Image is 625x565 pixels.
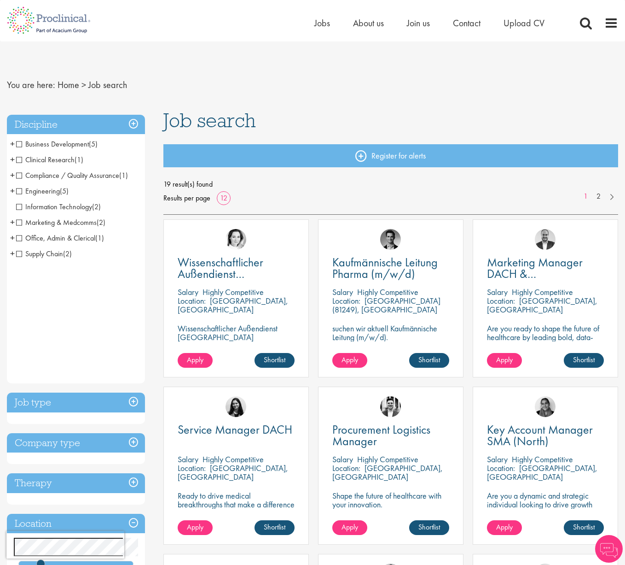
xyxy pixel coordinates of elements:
[332,463,360,473] span: Location:
[178,454,198,465] span: Salary
[187,522,203,532] span: Apply
[178,424,295,436] a: Service Manager DACH
[10,137,15,151] span: +
[357,454,418,465] p: Highly Competitive
[178,520,213,535] a: Apply
[10,247,15,260] span: +
[16,155,75,165] span: Clinical Research
[163,177,619,191] span: 19 result(s) found
[512,454,573,465] p: Highly Competitive
[178,287,198,297] span: Salary
[332,520,367,535] a: Apply
[332,254,438,282] span: Kaufmännische Leitung Pharma (m/w/d)
[332,454,353,465] span: Salary
[332,287,353,297] span: Salary
[487,424,604,447] a: Key Account Manager SMA (North)
[487,353,522,368] a: Apply
[380,229,401,250] a: Max Slevogt
[58,79,79,91] a: breadcrumb link
[119,171,128,180] span: (1)
[314,17,330,29] a: Jobs
[88,79,127,91] span: Job search
[203,287,264,297] p: Highly Competitive
[81,79,86,91] span: >
[332,353,367,368] a: Apply
[409,520,449,535] a: Shortlist
[332,424,449,447] a: Procurement Logistics Manager
[178,257,295,280] a: Wissenschaftlicher Außendienst [GEOGRAPHIC_DATA]
[7,514,145,534] h3: Location
[255,520,295,535] a: Shortlist
[341,355,358,365] span: Apply
[7,393,145,412] h3: Job type
[579,191,592,202] a: 1
[16,139,89,149] span: Business Development
[163,108,256,133] span: Job search
[487,491,604,526] p: Are you a dynamic and strategic individual looking to drive growth and build lasting partnerships...
[487,463,515,473] span: Location:
[453,17,480,29] a: Contact
[407,17,430,29] a: Join us
[7,115,145,135] h3: Discipline
[496,355,513,365] span: Apply
[487,520,522,535] a: Apply
[10,215,15,229] span: +
[332,491,449,509] p: Shape the future of healthcare with your innovation.
[487,254,598,293] span: Marketing Manager DACH & [GEOGRAPHIC_DATA]
[332,257,449,280] a: Kaufmännische Leitung Pharma (m/w/d)
[487,257,604,280] a: Marketing Manager DACH & [GEOGRAPHIC_DATA]
[95,233,104,243] span: (1)
[16,171,119,180] span: Compliance / Quality Assurance
[7,473,145,493] div: Therapy
[10,231,15,245] span: +
[178,422,292,437] span: Service Manager DACH
[226,229,246,250] img: Greta Prestel
[178,295,288,315] p: [GEOGRAPHIC_DATA], [GEOGRAPHIC_DATA]
[380,396,401,417] img: Edward Little
[16,218,105,227] span: Marketing & Medcomms
[503,17,544,29] a: Upload CV
[187,355,203,365] span: Apply
[89,139,98,149] span: (5)
[16,186,60,196] span: Engineering
[16,249,72,259] span: Supply Chain
[178,324,295,341] p: Wissenschaftlicher Außendienst [GEOGRAPHIC_DATA]
[226,396,246,417] img: Indre Stankeviciute
[10,168,15,182] span: +
[487,454,508,465] span: Salary
[487,287,508,297] span: Salary
[341,522,358,532] span: Apply
[487,463,597,482] p: [GEOGRAPHIC_DATA], [GEOGRAPHIC_DATA]
[16,155,83,165] span: Clinical Research
[595,535,623,563] img: Chatbot
[16,233,104,243] span: Office, Admin & Clerical
[178,463,288,482] p: [GEOGRAPHIC_DATA], [GEOGRAPHIC_DATA]
[178,254,289,293] span: Wissenschaftlicher Außendienst [GEOGRAPHIC_DATA]
[487,295,597,315] p: [GEOGRAPHIC_DATA], [GEOGRAPHIC_DATA]
[16,233,95,243] span: Office, Admin & Clerical
[16,202,101,212] span: Information Technology
[353,17,384,29] span: About us
[16,171,128,180] span: Compliance / Quality Assurance
[535,396,556,417] a: Anjali Parbhu
[255,353,295,368] a: Shortlist
[178,463,206,473] span: Location:
[217,193,231,203] a: 12
[535,229,556,250] img: Aitor Melia
[10,184,15,198] span: +
[487,295,515,306] span: Location:
[178,295,206,306] span: Location:
[332,324,449,341] p: suchen wir aktuell Kaufmännische Leitung (m/w/d).
[487,324,604,368] p: Are you ready to shape the future of healthcare by leading bold, data-driven marketing strategies...
[203,454,264,465] p: Highly Competitive
[6,531,124,559] iframe: reCAPTCHA
[10,153,15,166] span: +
